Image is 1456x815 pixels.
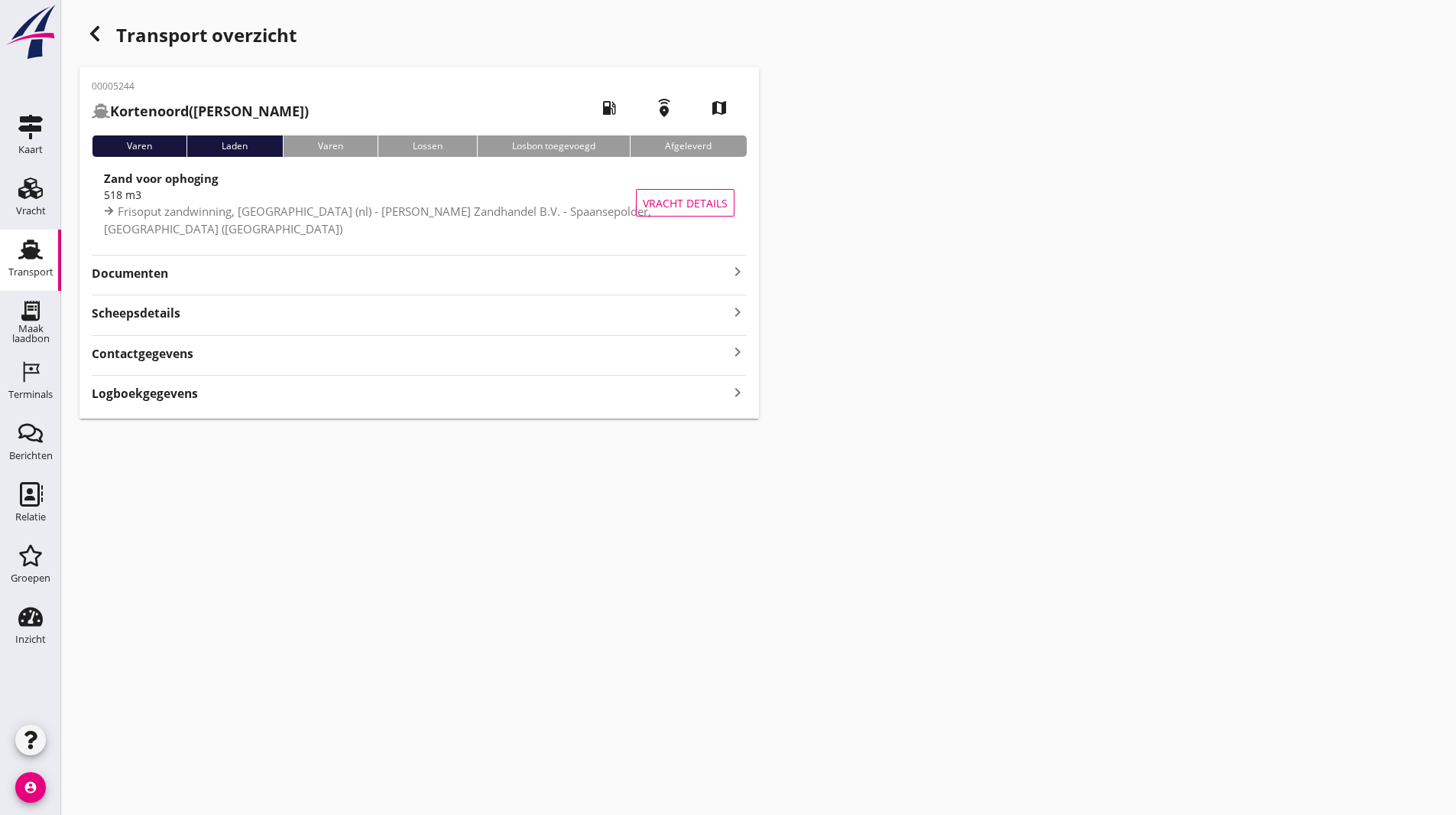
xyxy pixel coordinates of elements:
span: Vracht details [643,195,728,211]
img: logo-small.a267ee39.svg [3,4,58,60]
strong: Zand voor ophoging [104,171,218,186]
i: keyboard_arrow_right [728,382,747,403]
strong: Documenten [92,265,728,282]
h2: ([PERSON_NAME]) [92,101,309,122]
strong: Contactgegevens [92,345,193,363]
i: emergency_share [643,86,686,129]
div: Inzicht [15,634,46,644]
div: Vracht [16,206,46,216]
div: Losbon toegevoegd [477,135,630,157]
div: Kaart [18,145,43,155]
div: Varen [283,135,378,157]
div: Relatie [15,512,46,522]
i: keyboard_arrow_right [728,302,747,322]
div: Laden [186,135,282,157]
div: Berichten [9,451,53,461]
strong: Scheepsdetails [92,305,180,322]
div: Transport [8,267,54,277]
button: Vracht details [636,189,734,217]
strong: Logboekgegevens [92,385,198,403]
i: local_gas_station [588,86,631,129]
div: Afgeleverd [630,135,746,157]
span: Frisoput zandwinning, [GEOGRAPHIC_DATA] (nl) - [PERSON_NAME] Zandhandel B.V. - Spaansepolder, [GE... [104,204,651,236]
div: Lossen [378,135,477,157]
strong: Kortenoord [110,102,189,120]
p: 00005244 [92,80,309,93]
div: Transport overzicht [79,18,759,55]
i: account_circle [15,772,46,803]
div: 518 m3 [104,187,664,203]
div: Varen [92,135,186,157]
i: keyboard_arrow_right [728,342,747,363]
div: Terminals [8,390,53,399]
a: Zand voor ophoging518 m3Frisoput zandwinning, [GEOGRAPHIC_DATA] (nl) - [PERSON_NAME] Zandhandel B... [92,169,747,236]
i: keyboard_arrow_right [728,262,747,281]
i: map [698,86,741,129]
div: Groepen [11,573,50,583]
